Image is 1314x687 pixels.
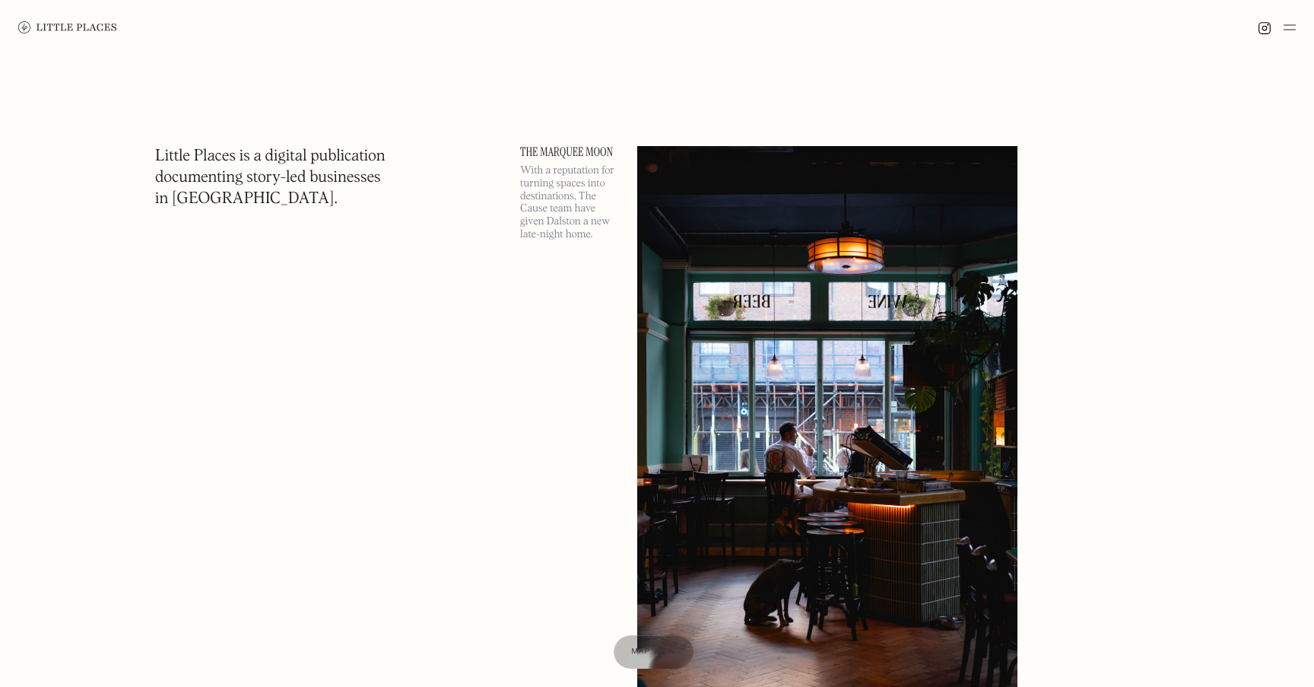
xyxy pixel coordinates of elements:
[155,146,386,210] h1: Little Places is a digital publication documenting story-led businesses in [GEOGRAPHIC_DATA].
[614,635,694,669] a: Map view
[520,146,619,158] a: The Marquee Moon
[632,647,676,656] span: Map view
[520,164,619,241] p: With a reputation for turning spaces into destinations, The Cause team have given Dalston a new l...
